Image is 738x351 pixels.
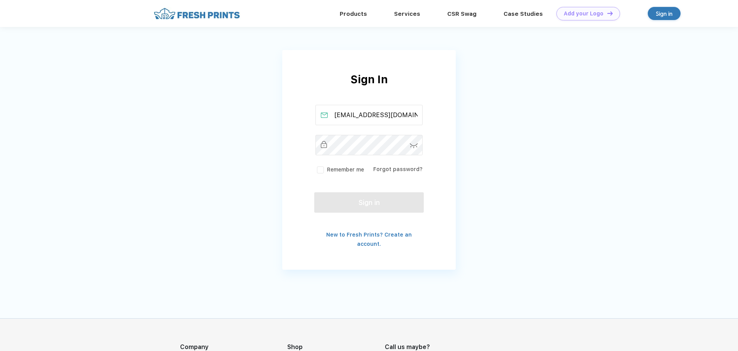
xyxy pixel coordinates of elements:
[410,143,418,148] img: password-icon.svg
[152,7,242,20] img: fo%20logo%202.webp
[326,232,412,247] a: New to Fresh Prints? Create an account.
[648,7,681,20] a: Sign in
[447,10,477,17] a: CSR Swag
[340,10,367,17] a: Products
[315,166,364,174] label: Remember me
[607,11,613,15] img: DT
[373,166,423,172] a: Forgot password?
[394,10,420,17] a: Services
[282,71,456,105] div: Sign In
[564,10,603,17] div: Add your Logo
[656,9,672,18] div: Sign in
[321,141,327,148] img: password_inactive.svg
[315,105,423,125] input: Email
[314,192,424,213] button: Sign in
[321,113,328,118] img: email_active.svg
